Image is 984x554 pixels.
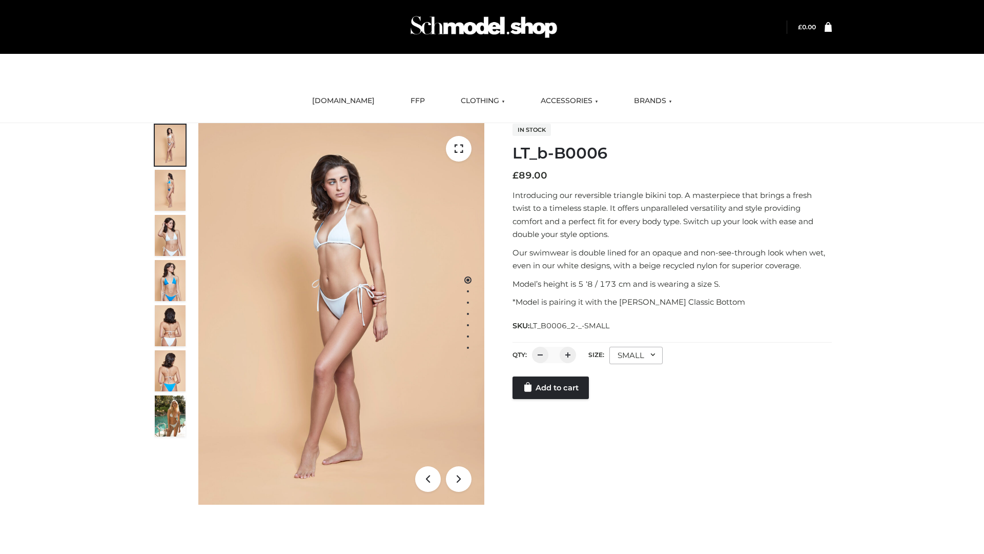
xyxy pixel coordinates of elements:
div: SMALL [609,347,663,364]
a: BRANDS [626,90,680,112]
bdi: 89.00 [512,170,547,181]
p: Model’s height is 5 ‘8 / 173 cm and is wearing a size S. [512,278,832,291]
bdi: 0.00 [798,23,816,31]
span: £ [512,170,519,181]
img: Schmodel Admin 964 [407,7,561,47]
p: *Model is pairing it with the [PERSON_NAME] Classic Bottom [512,295,832,309]
p: Introducing our reversible triangle bikini top. A masterpiece that brings a fresh twist to a time... [512,189,832,241]
img: ArielClassicBikiniTop_CloudNine_AzureSky_OW114ECO_1-scaled.jpg [155,125,186,166]
img: ArielClassicBikiniTop_CloudNine_AzureSky_OW114ECO_8-scaled.jpg [155,350,186,391]
span: LT_B0006_2-_-SMALL [529,321,609,330]
a: ACCESSORIES [533,90,606,112]
img: ArielClassicBikiniTop_CloudNine_AzureSky_OW114ECO_4-scaled.jpg [155,260,186,301]
a: FFP [403,90,433,112]
img: Arieltop_CloudNine_AzureSky2.jpg [155,395,186,437]
label: Size: [588,351,604,359]
img: ArielClassicBikiniTop_CloudNine_AzureSky_OW114ECO_7-scaled.jpg [155,305,186,346]
span: SKU: [512,320,610,332]
a: £0.00 [798,23,816,31]
a: [DOMAIN_NAME] [304,90,382,112]
span: £ [798,23,802,31]
span: In stock [512,124,551,136]
a: CLOTHING [453,90,512,112]
img: ArielClassicBikiniTop_CloudNine_AzureSky_OW114ECO_1 [198,123,484,505]
a: Add to cart [512,377,589,399]
img: ArielClassicBikiniTop_CloudNine_AzureSky_OW114ECO_2-scaled.jpg [155,170,186,211]
img: ArielClassicBikiniTop_CloudNine_AzureSky_OW114ECO_3-scaled.jpg [155,215,186,256]
p: Our swimwear is double lined for an opaque and non-see-through look when wet, even in our white d... [512,246,832,272]
label: QTY: [512,351,527,359]
h1: LT_b-B0006 [512,144,832,163]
